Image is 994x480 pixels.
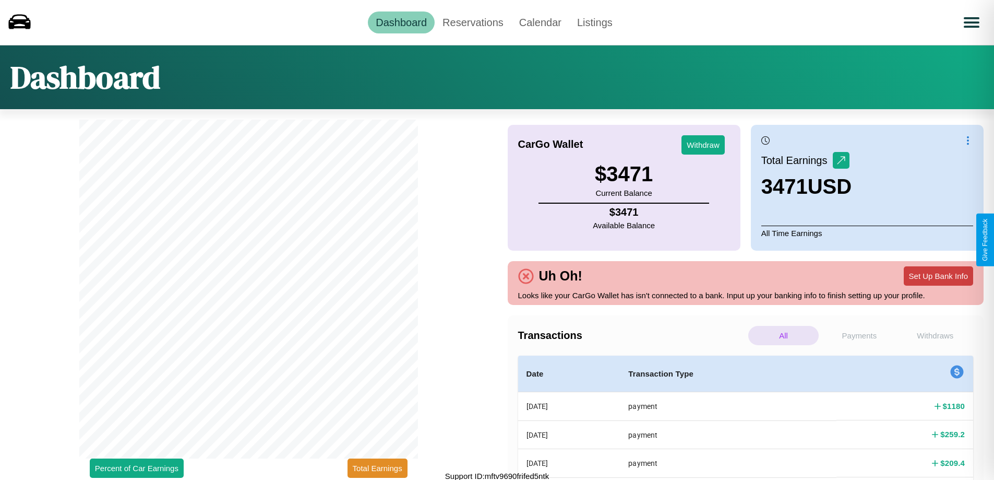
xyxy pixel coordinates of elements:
p: All Time Earnings [761,226,973,240]
button: Withdraw [681,135,725,155]
button: Percent of Car Earnings [90,459,184,478]
button: Set Up Bank Info [904,266,973,286]
th: [DATE] [518,449,620,477]
p: Withdraws [900,326,971,345]
h4: $ 3471 [593,206,655,218]
h4: Transaction Type [628,368,828,380]
button: Open menu [957,8,986,37]
th: [DATE] [518,392,620,421]
div: Give Feedback [981,219,989,261]
th: payment [620,392,836,421]
p: All [748,326,819,345]
p: Total Earnings [761,151,833,170]
p: Looks like your CarGo Wallet has isn't connected to a bank. Input up your banking info to finish ... [518,288,974,302]
p: Available Balance [593,218,655,232]
h4: Uh Oh! [534,268,588,284]
h3: $ 3471 [595,162,653,186]
th: payment [620,420,836,449]
h4: Date [526,368,612,380]
p: Payments [824,326,894,345]
h4: $ 1180 [943,401,965,412]
a: Reservations [435,11,511,33]
th: payment [620,449,836,477]
h4: CarGo Wallet [518,138,583,150]
h4: $ 209.4 [940,458,965,469]
button: Total Earnings [348,459,408,478]
h3: 3471 USD [761,175,852,198]
a: Dashboard [368,11,435,33]
a: Listings [569,11,620,33]
a: Calendar [511,11,569,33]
th: [DATE] [518,420,620,449]
h4: $ 259.2 [940,429,965,440]
p: Current Balance [595,186,653,200]
h4: Transactions [518,330,746,342]
h1: Dashboard [10,56,160,99]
